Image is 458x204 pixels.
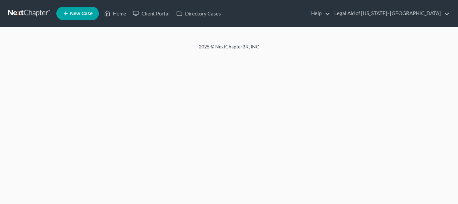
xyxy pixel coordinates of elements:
[173,7,224,19] a: Directory Cases
[331,7,450,19] a: Legal Aid of [US_STATE]- [GEOGRAPHIC_DATA]
[56,7,99,20] new-legal-case-button: New Case
[101,7,129,19] a: Home
[129,7,173,19] a: Client Portal
[308,7,330,19] a: Help
[38,43,420,55] div: 2025 © NextChapterBK, INC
